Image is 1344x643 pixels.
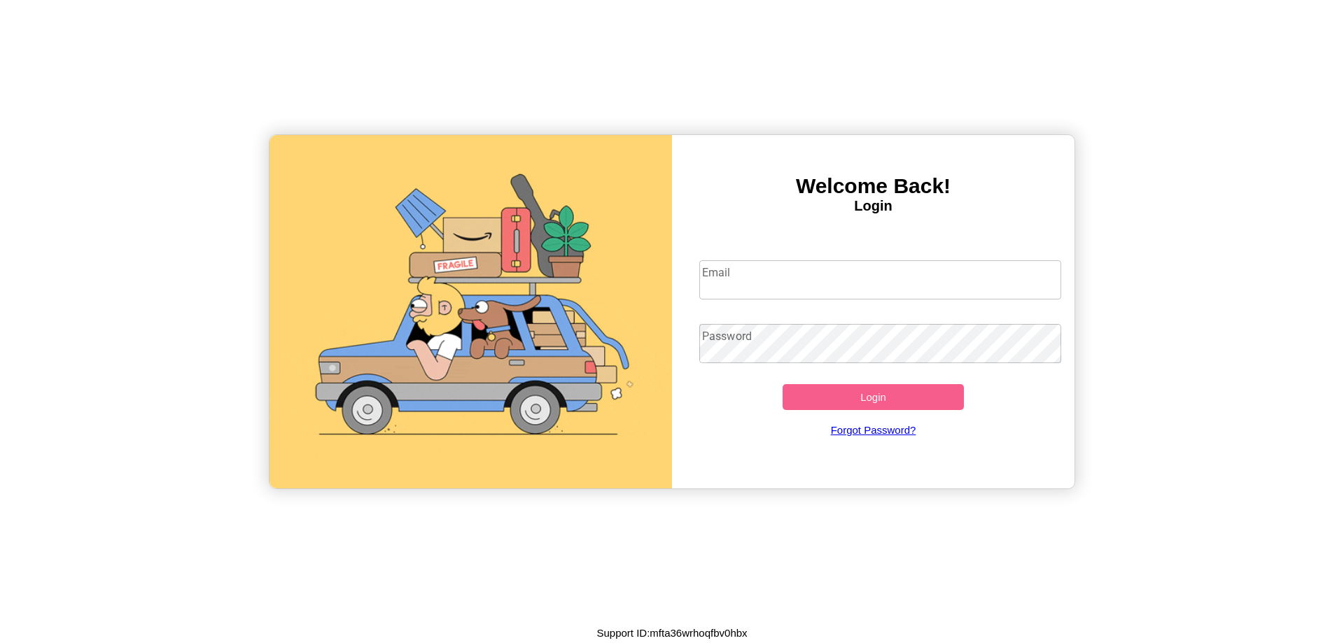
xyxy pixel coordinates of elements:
a: Forgot Password? [692,410,1055,450]
h3: Welcome Back! [672,174,1074,198]
h4: Login [672,198,1074,214]
img: gif [269,135,672,488]
button: Login [783,384,964,410]
p: Support ID: mfta36wrhoqfbv0hbx [596,623,747,642]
